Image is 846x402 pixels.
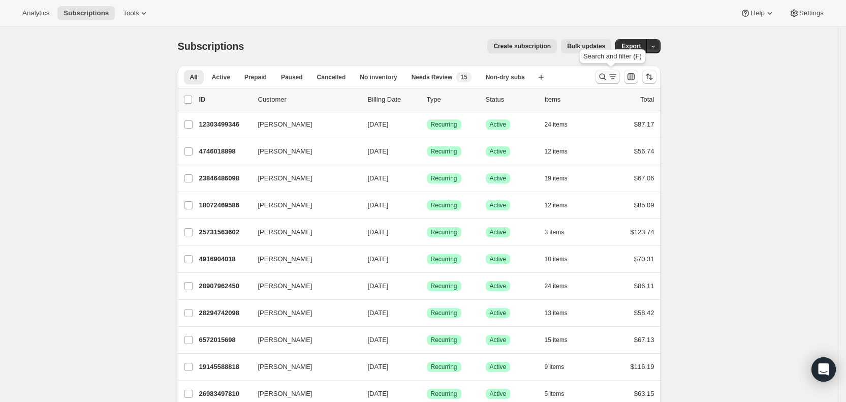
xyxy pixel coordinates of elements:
[258,254,312,264] span: [PERSON_NAME]
[57,6,115,20] button: Subscriptions
[811,357,836,382] div: Open Intercom Messenger
[799,9,824,17] span: Settings
[486,95,537,105] p: Status
[360,73,397,81] span: No inventory
[634,120,654,128] span: $87.17
[199,252,654,266] div: 4916904018[PERSON_NAME][DATE]SuccessRecurringSuccessActive10 items$70.31
[615,39,647,53] button: Export
[190,73,198,81] span: All
[199,95,250,105] p: ID
[533,70,549,84] button: Create new view
[431,309,457,317] span: Recurring
[258,335,312,345] span: [PERSON_NAME]
[199,387,654,401] div: 26983497810[PERSON_NAME][DATE]SuccessRecurringSuccessActive5 items$63.15
[545,333,579,347] button: 15 items
[412,73,453,81] span: Needs Review
[258,308,312,318] span: [PERSON_NAME]
[431,201,457,209] span: Recurring
[561,39,611,53] button: Bulk updates
[368,363,389,370] span: [DATE]
[252,143,354,160] button: [PERSON_NAME]
[545,306,579,320] button: 13 items
[252,278,354,294] button: [PERSON_NAME]
[252,332,354,348] button: [PERSON_NAME]
[252,359,354,375] button: [PERSON_NAME]
[368,255,389,263] span: [DATE]
[199,227,250,237] p: 25731563602
[368,228,389,236] span: [DATE]
[252,305,354,321] button: [PERSON_NAME]
[199,389,250,399] p: 26983497810
[631,363,654,370] span: $116.19
[258,146,312,157] span: [PERSON_NAME]
[199,200,250,210] p: 18072469586
[634,309,654,317] span: $58.42
[490,363,507,371] span: Active
[258,173,312,183] span: [PERSON_NAME]
[199,198,654,212] div: 18072469586[PERSON_NAME][DATE]SuccessRecurringSuccessActive12 items$85.09
[545,174,568,182] span: 19 items
[634,282,654,290] span: $86.11
[368,390,389,397] span: [DATE]
[199,225,654,239] div: 25731563602[PERSON_NAME][DATE]SuccessRecurringSuccessActive3 items$123.74
[490,309,507,317] span: Active
[368,282,389,290] span: [DATE]
[199,144,654,159] div: 4746018898[PERSON_NAME][DATE]SuccessRecurringSuccessActive12 items$56.74
[252,197,354,213] button: [PERSON_NAME]
[545,117,579,132] button: 24 items
[258,362,312,372] span: [PERSON_NAME]
[545,390,565,398] span: 5 items
[199,333,654,347] div: 6572015698[PERSON_NAME][DATE]SuccessRecurringSuccessActive15 items$67.13
[199,173,250,183] p: 23846486098
[596,70,620,84] button: Search and filter results
[431,255,457,263] span: Recurring
[460,73,467,81] span: 15
[783,6,830,20] button: Settings
[493,42,551,50] span: Create subscription
[545,198,579,212] button: 12 items
[258,119,312,130] span: [PERSON_NAME]
[640,95,654,105] p: Total
[368,336,389,344] span: [DATE]
[545,147,568,156] span: 12 items
[123,9,139,17] span: Tools
[199,279,654,293] div: 28907962450[PERSON_NAME][DATE]SuccessRecurringSuccessActive24 items$86.11
[490,147,507,156] span: Active
[634,147,654,155] span: $56.74
[199,335,250,345] p: 6572015698
[244,73,267,81] span: Prepaid
[427,95,478,105] div: Type
[490,255,507,263] span: Active
[431,336,457,344] span: Recurring
[368,174,389,182] span: [DATE]
[252,386,354,402] button: [PERSON_NAME]
[634,174,654,182] span: $67.06
[368,95,419,105] p: Billing Date
[621,42,641,50] span: Export
[490,390,507,398] span: Active
[487,39,557,53] button: Create subscription
[545,95,596,105] div: Items
[545,252,579,266] button: 10 items
[368,147,389,155] span: [DATE]
[199,146,250,157] p: 4746018898
[252,170,354,187] button: [PERSON_NAME]
[252,251,354,267] button: [PERSON_NAME]
[545,387,576,401] button: 5 items
[634,255,654,263] span: $70.31
[317,73,346,81] span: Cancelled
[567,42,605,50] span: Bulk updates
[642,70,656,84] button: Sort the results
[22,9,49,17] span: Analytics
[545,120,568,129] span: 24 items
[199,281,250,291] p: 28907962450
[199,95,654,105] div: IDCustomerBilling DateTypeStatusItemsTotal
[16,6,55,20] button: Analytics
[199,362,250,372] p: 19145588818
[545,279,579,293] button: 24 items
[490,336,507,344] span: Active
[634,336,654,344] span: $67.13
[258,281,312,291] span: [PERSON_NAME]
[431,282,457,290] span: Recurring
[199,254,250,264] p: 4916904018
